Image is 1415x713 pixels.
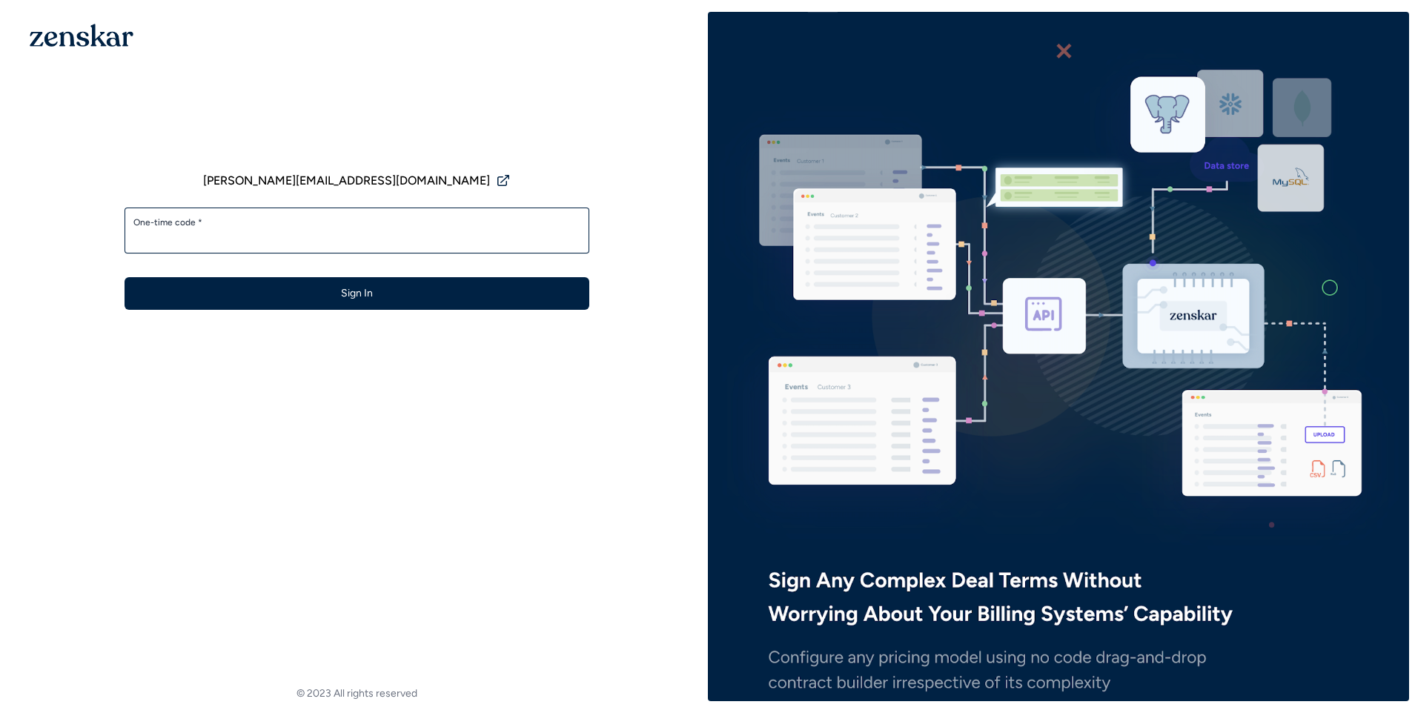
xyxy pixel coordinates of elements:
[125,277,589,310] button: Sign In
[133,216,580,228] label: One-time code *
[6,686,708,701] footer: © 2023 All rights reserved
[30,24,133,47] img: 1OGAJ2xQqyY4LXKgY66KYq0eOWRCkrZdAb3gUhuVAqdWPZE9SRJmCz+oDMSn4zDLXe31Ii730ItAGKgCKgCCgCikA4Av8PJUP...
[203,172,490,190] span: [PERSON_NAME][EMAIL_ADDRESS][DOMAIN_NAME]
